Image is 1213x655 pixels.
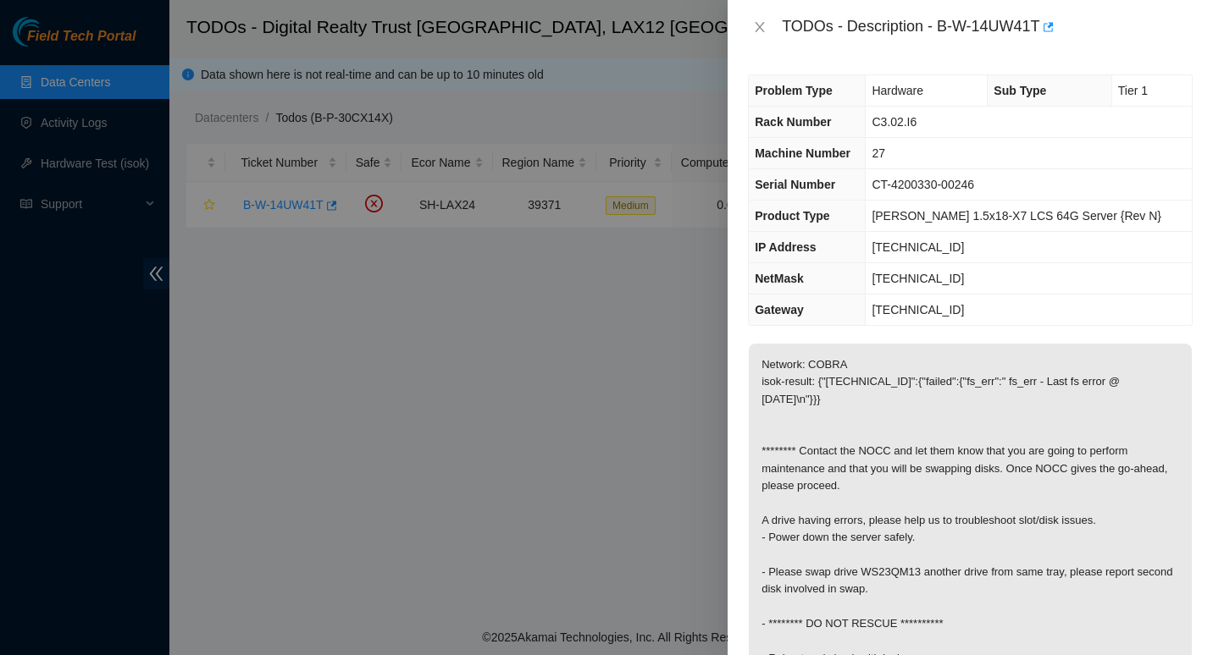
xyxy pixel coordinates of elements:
span: Problem Type [755,84,833,97]
span: close [753,20,767,34]
span: [PERSON_NAME] 1.5x18-X7 LCS 64G Server {Rev N} [872,209,1161,223]
span: Machine Number [755,146,850,160]
span: [TECHNICAL_ID] [872,240,964,254]
span: IP Address [755,240,816,254]
span: Rack Number [755,115,831,129]
span: Sub Type [994,84,1046,97]
span: [TECHNICAL_ID] [872,303,964,316]
div: TODOs - Description - B-W-14UW41T [782,14,1193,41]
span: CT-4200330-00246 [872,178,974,191]
span: Product Type [755,209,829,223]
span: C3.02.I6 [872,115,917,129]
span: [TECHNICAL_ID] [872,272,964,285]
button: Close [748,19,772,36]
span: Hardware [872,84,923,97]
span: 27 [872,146,885,160]
span: Gateway [755,303,804,316]
span: Serial Number [755,178,835,191]
span: NetMask [755,272,804,285]
span: Tier 1 [1118,84,1148,97]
